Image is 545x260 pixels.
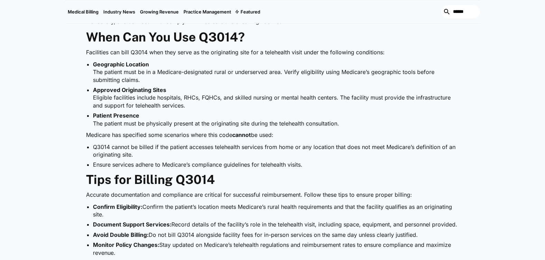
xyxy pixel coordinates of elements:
[93,231,459,239] li: Do not bill Q3014 alongside facility fees for in-person services on the same day unless clearly j...
[101,0,138,23] a: Industry News
[93,221,459,228] li: Record details of the facility’s role in the telehealth visit, including space, equipment, and pe...
[93,161,459,168] li: Ensure services adhere to Medicare’s compliance guidelines for telehealth visits.
[93,61,149,68] strong: Geographic Location
[86,48,459,57] p: Facilities can bill Q3014 when they serve as the originating site for a telehealth visit under th...
[93,112,459,127] li: The patient must be physically present at the originating site during the telehealth consultation.
[86,131,459,140] p: Medicare has specified some scenarios where this code be used:
[86,172,215,187] strong: Tips for Billing Q3014
[93,86,459,109] li: Eligible facilities include hospitals, RHCs, FQHCs, and skilled nursing or mental health centers....
[138,0,181,23] a: Growing Revenue
[93,203,142,210] strong: Confirm Eligibility:
[86,191,459,199] p: Accurate documentation and compliance are critical for successful reimbursement. Follow these tip...
[232,131,251,138] strong: cannot
[93,112,139,119] strong: Patient Presence
[93,203,459,219] li: Confirm the patient’s location meets Medicare’s rural health requirements and that the facility q...
[241,9,260,15] div: Featured
[65,0,101,23] a: Medical Billing
[181,0,234,23] a: Practice Management
[234,0,263,23] div: Featured
[93,221,171,228] strong: Document Support Services:
[93,241,459,257] li: Stay updated on Medicare’s telehealth regulations and reimbursement rates to ensure compliance an...
[93,143,459,159] li: Q3014 cannot be billed if the patient accesses telehealth services from home or any location that...
[86,30,245,44] strong: When Can You Use Q3014?
[93,61,459,84] li: The patient must be in a Medicare-designated rural or underserved area. Verify eligibility using ...
[93,241,159,248] strong: Monitor Policy Changes:
[93,86,166,93] strong: Approved Originating Sites
[93,231,149,238] strong: Avoid Double Billing:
